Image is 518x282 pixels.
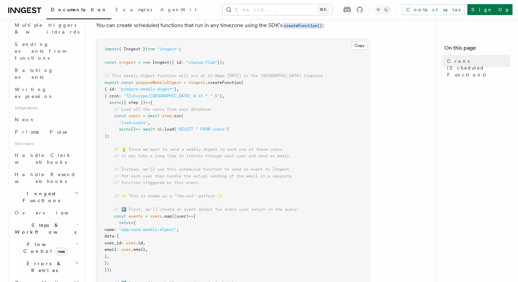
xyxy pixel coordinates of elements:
span: // function triggered by that event. [114,180,200,185]
span: : [114,234,116,238]
p: You can create scheduled functions that run in any timezone using the SDK's : [96,21,370,30]
a: Handle Resend webhooks [12,168,81,187]
span: // 1️⃣ First, we'll create an event object for every user return in the query: [114,207,299,212]
span: : [116,247,119,252]
span: // Instead, we'll use this scheduled function to send an event to Inngest [114,167,289,172]
a: Prisma Pulse [12,126,81,138]
button: Inngest Functions [5,187,81,207]
span: // ✨ This is known as a "fan-out" pattern ✨ [114,194,223,198]
span: // This weekly digest function will run at 12:00pm [DATE] in the [GEOGRAPHIC_DATA] timezone [104,73,323,78]
button: Search...⌘K [223,4,332,15]
span: : [114,227,116,232]
span: users [128,113,140,118]
button: Copy [351,41,368,50]
span: // 💡 Since we want to send a weekly digest to each one of these users [114,147,282,152]
span: { [193,214,196,219]
span: ); [104,134,109,138]
span: Crons (Scheduled Functions) [447,58,510,78]
span: Sending events from functions [15,41,66,61]
span: // for each user then handle the actual sending of the email in a separate [114,174,292,179]
span: "SELECT * FROM users" [176,127,227,132]
span: = [143,113,145,118]
span: Steps & Workflows [12,222,76,235]
span: export [104,80,119,85]
span: .id [136,241,143,245]
span: , [222,94,224,98]
span: : [119,94,121,98]
span: } [220,94,222,98]
span: ; [179,47,181,51]
a: Multiple triggers & wildcards [12,19,81,38]
span: { [116,234,119,238]
span: inngest [188,80,205,85]
span: "TZ=Europe/[GEOGRAPHIC_DATA] 0 12 * * 5" [124,94,220,98]
span: // it may take a long time to iterate through each user and send an email. [114,154,292,158]
span: Flow Control [12,241,75,255]
span: inngest [119,60,136,65]
span: step [162,113,172,118]
a: Contact sales [402,4,465,15]
span: => [136,127,140,132]
span: Inngest [152,60,169,65]
a: createFunction() [282,22,323,28]
span: new [56,248,67,255]
span: }; [104,260,109,265]
span: = [138,60,140,65]
span: from [145,47,155,51]
span: user [126,241,136,245]
span: , [148,120,150,125]
button: Steps & Workflows [12,219,81,238]
span: Neon [15,117,35,122]
span: ({ step }) [121,100,145,105]
span: ( [174,127,176,132]
span: ({ id [169,60,181,65]
span: await [143,127,155,132]
span: "prepare-weekly-digest" [119,87,174,91]
span: () [131,127,136,132]
span: = [145,214,148,219]
span: const [114,214,126,219]
span: async [119,127,131,132]
button: Errors & Retries [12,257,81,277]
span: const [114,113,126,118]
span: }); [104,267,112,272]
span: => [145,100,150,105]
span: } [104,254,107,259]
button: Flow Controlnew [12,238,81,257]
span: ( [241,80,244,85]
span: "signup-flow" [186,60,217,65]
span: Inngest Functions [5,190,74,204]
span: "app/send.weekly.digest" [119,227,176,232]
span: .email [131,247,145,252]
span: .map [162,214,172,219]
kbd: ⌘K [318,6,328,13]
span: prepareWeeklyDigest [136,80,181,85]
span: : [121,241,124,245]
span: name [104,227,114,232]
a: Writing expression [12,83,81,102]
span: users [150,214,162,219]
span: data [104,234,114,238]
span: Overview [15,210,85,216]
a: Sending events from functions [12,38,81,64]
span: Multiple triggers & wildcards [15,22,79,35]
span: => [188,214,193,219]
span: await [148,113,160,118]
code: createFunction() [282,23,323,29]
span: } [174,87,176,91]
span: , [176,87,179,91]
a: Crons (Scheduled Functions) [444,55,510,81]
a: Examples [111,2,156,19]
span: const [104,60,116,65]
span: Handle Resend webhooks [15,172,76,184]
span: "inngest" [157,47,179,51]
span: , [176,227,179,232]
span: , [143,241,145,245]
span: "load-users" [119,120,148,125]
span: { Inngest } [119,47,145,51]
span: ) [227,127,229,132]
span: .run [172,113,181,118]
h4: On this page [444,44,510,55]
span: Integrations [12,102,81,113]
span: Use cases [12,138,81,149]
